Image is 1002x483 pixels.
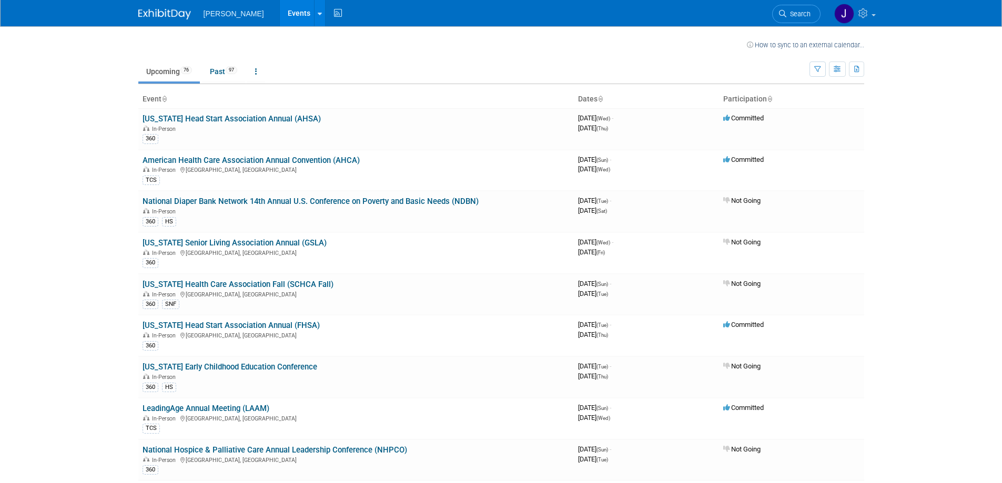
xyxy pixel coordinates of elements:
[162,217,176,227] div: HS
[226,66,237,74] span: 97
[152,291,179,298] span: In-Person
[578,248,605,256] span: [DATE]
[578,404,611,412] span: [DATE]
[723,362,761,370] span: Not Going
[596,208,607,214] span: (Sat)
[578,362,611,370] span: [DATE]
[143,362,317,372] a: [US_STATE] Early Childhood Education Conference
[610,321,611,328] span: -
[610,445,611,453] span: -
[596,291,608,297] span: (Tue)
[578,124,608,132] span: [DATE]
[723,280,761,287] span: Not Going
[204,9,264,18] span: [PERSON_NAME]
[143,321,320,330] a: [US_STATE] Head Start Association Annual (FHSA)
[202,61,245,81] a: Past97
[143,300,158,309] div: 360
[578,290,608,297] span: [DATE]
[723,197,761,204] span: Not Going
[143,156,360,165] a: American Health Care Association Annual Convention (AHCA)
[596,364,608,369] span: (Tue)
[143,250,149,255] img: In-Person Event
[143,404,269,413] a: LeadingAge Annual Meeting (LAAM)
[143,457,149,462] img: In-Person Event
[138,90,574,108] th: Event
[161,95,167,103] a: Sort by Event Name
[143,134,158,143] div: 360
[723,321,764,328] span: Committed
[723,445,761,453] span: Not Going
[596,457,608,463] span: (Tue)
[772,5,821,23] a: Search
[152,126,179,132] span: In-Person
[596,281,608,287] span: (Sun)
[143,238,327,248] a: [US_STATE] Senior Living Association Annual (GSLA)
[596,374,608,379] span: (Thu)
[578,445,611,453] span: [DATE]
[143,374,149,379] img: In-Person Event
[143,424,160,433] div: TCS
[143,248,570,256] div: [GEOGRAPHIC_DATA], [GEOGRAPHIC_DATA]
[610,280,611,287] span: -
[143,465,158,475] div: 360
[767,95,772,103] a: Sort by Participation Type
[578,331,608,338] span: [DATE]
[143,290,570,298] div: [GEOGRAPHIC_DATA], [GEOGRAPHIC_DATA]
[143,126,149,131] img: In-Person Event
[578,238,613,246] span: [DATE]
[578,414,610,422] span: [DATE]
[143,415,149,420] img: In-Person Event
[610,404,611,412] span: -
[143,258,158,268] div: 360
[596,415,610,421] span: (Wed)
[152,332,179,339] span: In-Person
[143,331,570,339] div: [GEOGRAPHIC_DATA], [GEOGRAPHIC_DATA]
[786,10,811,18] span: Search
[143,165,570,173] div: [GEOGRAPHIC_DATA], [GEOGRAPHIC_DATA]
[578,156,611,163] span: [DATE]
[723,114,764,122] span: Committed
[723,238,761,246] span: Not Going
[747,41,864,49] a: How to sync to an external calendar...
[138,61,200,81] a: Upcoming76
[834,4,854,24] img: Josh Stuedeman
[612,238,613,246] span: -
[143,167,149,172] img: In-Person Event
[143,455,570,464] div: [GEOGRAPHIC_DATA], [GEOGRAPHIC_DATA]
[596,116,610,121] span: (Wed)
[723,156,764,163] span: Committed
[143,208,149,213] img: In-Person Event
[578,165,610,173] span: [DATE]
[578,207,607,214] span: [DATE]
[610,156,611,163] span: -
[162,300,179,309] div: SNF
[596,167,610,172] span: (Wed)
[143,332,149,337] img: In-Person Event
[143,445,407,455] a: National Hospice & Palliative Care Annual Leadership Conference (NHPCO)
[143,176,160,185] div: TCS
[138,9,191,19] img: ExhibitDay
[578,280,611,287] span: [DATE]
[578,455,608,463] span: [DATE]
[143,217,158,227] div: 360
[578,197,611,204] span: [DATE]
[143,341,158,351] div: 360
[596,405,608,411] span: (Sun)
[598,95,603,103] a: Sort by Start Date
[612,114,613,122] span: -
[162,383,176,392] div: HS
[723,404,764,412] span: Committed
[610,197,611,204] span: -
[719,90,864,108] th: Participation
[578,372,608,380] span: [DATE]
[596,157,608,163] span: (Sun)
[143,114,321,124] a: [US_STATE] Head Start Association Annual (AHSA)
[574,90,719,108] th: Dates
[152,457,179,464] span: In-Person
[578,114,613,122] span: [DATE]
[152,167,179,173] span: In-Person
[596,322,608,328] span: (Tue)
[152,250,179,256] span: In-Person
[143,280,333,289] a: [US_STATE] Health Care Association Fall (SCHCA Fall)
[143,197,479,206] a: National Diaper Bank Network 14th Annual U.S. Conference on Poverty and Basic Needs (NDBN)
